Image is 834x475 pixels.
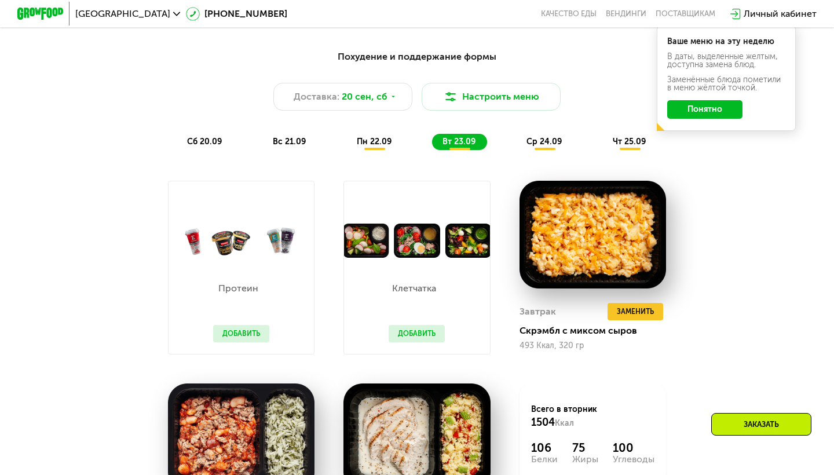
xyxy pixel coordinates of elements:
[744,7,817,21] div: Личный кабинет
[608,303,663,320] button: Заменить
[555,418,574,428] span: Ккал
[389,284,439,293] p: Клетчатка
[273,137,306,147] span: вс 21.09
[442,137,475,147] span: вт 23.09
[520,325,675,337] div: Скрэмбл с миксом сыров
[389,325,445,342] button: Добавить
[342,90,387,104] span: 20 сен, сб
[213,284,264,293] p: Протеин
[531,404,654,429] div: Всего в вторник
[613,455,654,464] div: Углеводы
[541,9,597,19] a: Качество еды
[531,441,558,455] div: 106
[520,341,666,350] div: 493 Ккал, 320 гр
[667,53,785,69] div: В даты, выделенные желтым, доступна замена блюд.
[617,306,654,317] span: Заменить
[531,416,555,429] span: 1504
[422,83,561,111] button: Настроить меню
[572,455,598,464] div: Жиры
[213,325,269,342] button: Добавить
[531,455,558,464] div: Белки
[667,76,785,92] div: Заменённые блюда пометили в меню жёлтой точкой.
[526,137,562,147] span: ср 24.09
[613,441,654,455] div: 100
[572,441,598,455] div: 75
[667,100,742,119] button: Понятно
[606,9,646,19] a: Вендинги
[667,38,785,46] div: Ваше меню на эту неделю
[357,137,392,147] span: пн 22.09
[520,303,556,320] div: Завтрак
[613,137,646,147] span: чт 25.09
[656,9,715,19] div: поставщикам
[75,9,170,19] span: [GEOGRAPHIC_DATA]
[187,137,222,147] span: сб 20.09
[294,90,339,104] span: Доставка:
[74,50,760,64] div: Похудение и поддержание формы
[186,7,287,21] a: [PHONE_NUMBER]
[711,413,811,436] div: Заказать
